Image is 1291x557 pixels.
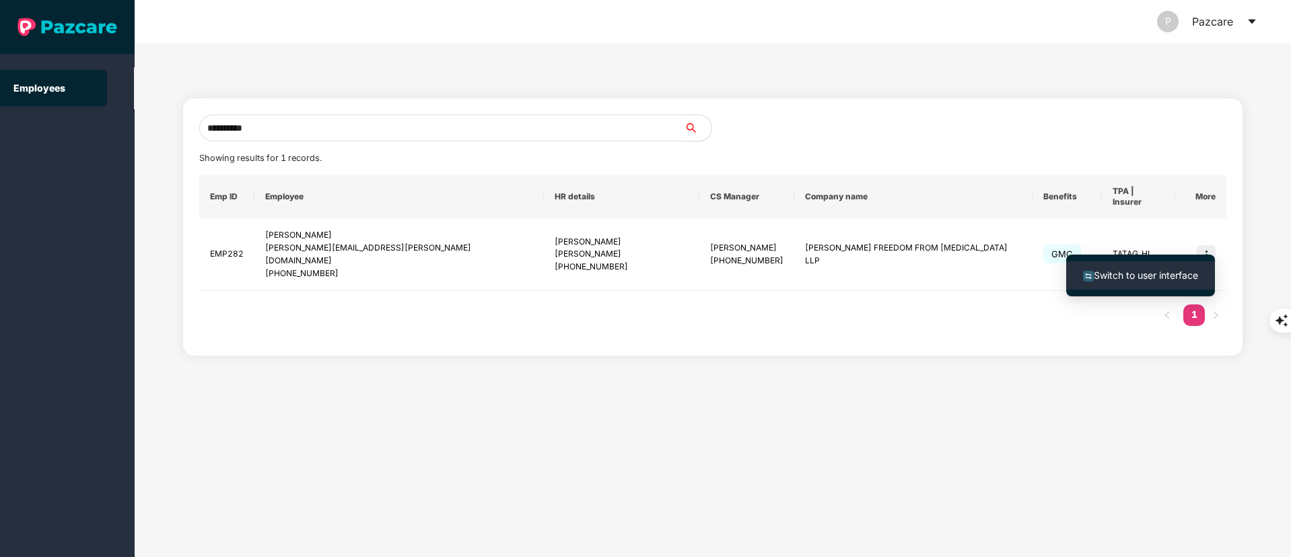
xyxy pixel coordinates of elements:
[699,175,794,218] th: CS Manager
[1033,175,1102,218] th: Benefits
[555,261,689,273] div: [PHONE_NUMBER]
[1205,304,1226,326] li: Next Page
[199,175,254,218] th: Emp ID
[199,153,322,163] span: Showing results for 1 records.
[1212,311,1220,319] span: right
[794,175,1032,218] th: Company name
[710,255,783,267] div: [PHONE_NUMBER]
[544,175,699,218] th: HR details
[1165,11,1171,32] span: P
[1247,16,1257,27] span: caret-down
[254,175,545,218] th: Employee
[710,242,783,255] div: [PERSON_NAME]
[1102,175,1176,218] th: TPA | Insurer
[794,218,1032,291] td: [PERSON_NAME] FREEDOM FROM [MEDICAL_DATA] LLP
[684,123,711,133] span: search
[1083,271,1094,282] img: svg+xml;base64,PHN2ZyB4bWxucz0iaHR0cDovL3d3dy53My5vcmcvMjAwMC9zdmciIHdpZHRoPSIxNiIgaGVpZ2h0PSIxNi...
[1156,304,1178,326] button: left
[1183,304,1205,325] a: 1
[555,236,689,261] div: [PERSON_NAME] [PERSON_NAME]
[265,267,534,280] div: [PHONE_NUMBER]
[199,218,254,291] td: EMP282
[265,242,534,267] div: [PERSON_NAME][EMAIL_ADDRESS][PERSON_NAME][DOMAIN_NAME]
[1043,244,1081,263] span: GMC
[1175,175,1226,218] th: More
[265,229,534,242] div: [PERSON_NAME]
[1163,311,1171,319] span: left
[684,114,712,141] button: search
[1205,304,1226,326] button: right
[1094,269,1198,281] span: Switch to user interface
[1183,304,1205,326] li: 1
[1156,304,1178,326] li: Previous Page
[13,82,65,94] a: Employees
